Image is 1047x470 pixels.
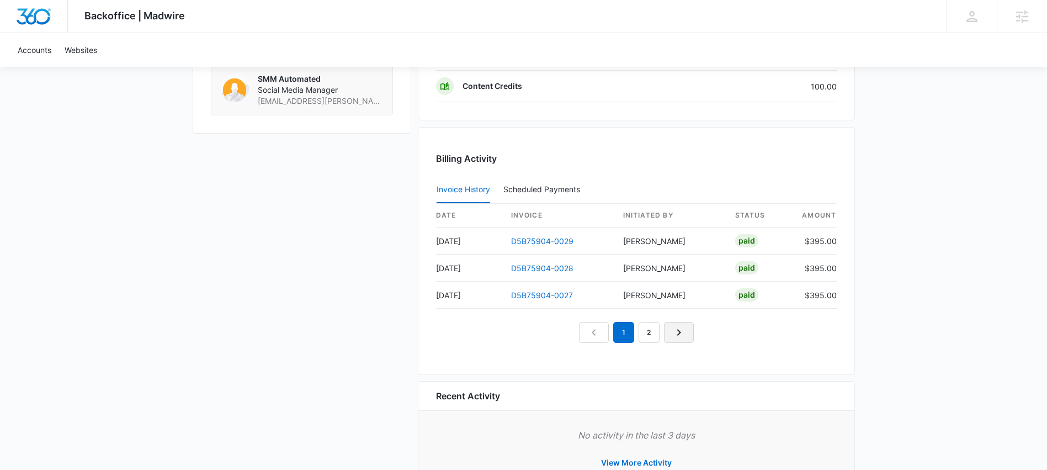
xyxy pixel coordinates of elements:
td: [PERSON_NAME] [614,282,726,309]
a: Page 2 [639,322,660,343]
img: SMM Automated [220,73,249,102]
th: date [436,204,502,228]
th: Initiated By [614,204,726,228]
span: Social Media Manager [258,85,384,96]
td: $395.00 [793,282,837,309]
p: SMM Automated [258,73,384,85]
div: Paid [735,234,758,247]
td: [DATE] [436,282,502,309]
div: Paid [735,261,758,274]
th: invoice [502,204,614,228]
div: Paid [735,288,758,302]
td: [PERSON_NAME] [614,228,726,255]
td: $395.00 [793,228,837,255]
a: Accounts [11,33,58,67]
p: Content Credits [463,81,522,92]
td: [DATE] [436,228,502,255]
th: status [726,204,793,228]
a: Websites [58,33,104,67]
th: amount [793,204,837,228]
a: D5B75904-0029 [511,236,573,246]
div: Scheduled Payments [503,186,584,193]
td: [PERSON_NAME] [614,255,726,282]
h3: Billing Activity [436,152,837,165]
em: 1 [613,322,634,343]
p: No activity in the last 3 days [436,429,837,442]
h6: Recent Activity [436,389,500,403]
td: $395.00 [793,255,837,282]
a: D5B75904-0028 [511,263,573,273]
button: Invoice History [437,177,490,203]
td: 100.00 [720,71,837,102]
td: [DATE] [436,255,502,282]
a: Next Page [664,322,694,343]
a: D5B75904-0027 [511,291,573,300]
span: [EMAIL_ADDRESS][PERSON_NAME][DOMAIN_NAME] [258,96,384,107]
span: Backoffice | Madwire [84,10,185,22]
nav: Pagination [579,322,694,343]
